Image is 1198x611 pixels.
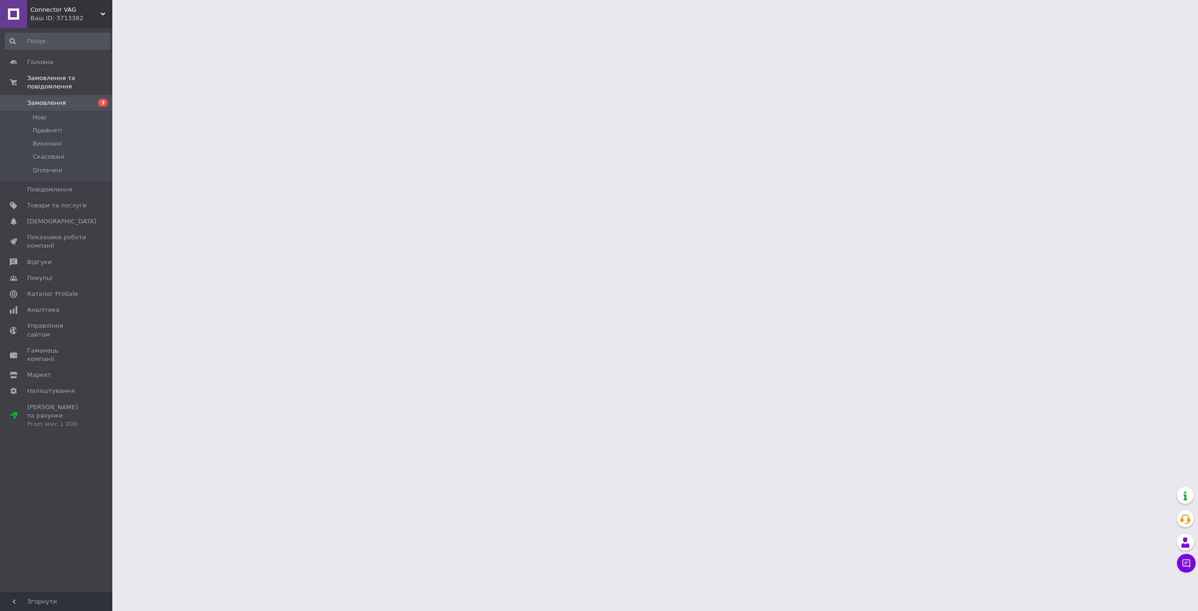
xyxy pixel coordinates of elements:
[33,166,62,175] span: Оплачені
[33,153,65,161] span: Скасовані
[33,113,46,122] span: Нові
[27,420,87,428] div: Prom мікс 1 000
[30,14,112,22] div: Ваш ID: 3713382
[33,126,62,135] span: Прийняті
[27,274,52,282] span: Покупці
[27,233,87,250] span: Показники роботи компанії
[27,58,53,66] span: Головна
[5,33,110,50] input: Пошук
[1177,554,1196,573] button: Чат з покупцем
[27,217,96,226] span: [DEMOGRAPHIC_DATA]
[27,201,87,210] span: Товари та послуги
[27,185,73,194] span: Повідомлення
[27,258,51,266] span: Відгуки
[27,346,87,363] span: Гаманець компанії
[27,74,112,91] span: Замовлення та повідомлення
[33,140,62,148] span: Виконані
[27,403,87,429] span: [PERSON_NAME] та рахунки
[27,371,51,379] span: Маркет
[27,99,66,107] span: Замовлення
[30,6,101,14] span: Connector VAG
[27,290,78,298] span: Каталог ProSale
[98,99,108,107] span: 3
[27,306,59,314] span: Аналітика
[27,322,87,339] span: Управління сайтом
[27,387,75,395] span: Налаштування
